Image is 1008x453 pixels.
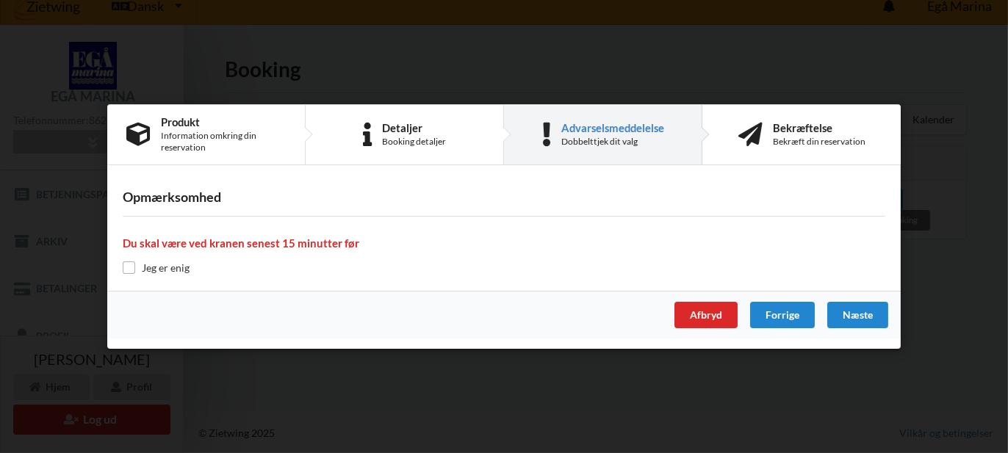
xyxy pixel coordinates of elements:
h4: Du skal være ved kranen senest 15 minutter før [123,236,885,250]
div: Information omkring din reservation [161,130,286,153]
h3: Opmærksomhed [123,189,885,206]
div: Forrige [750,302,815,328]
div: Produkt [161,116,286,128]
div: Booking detaljer [382,136,446,148]
div: Afbryd [674,302,738,328]
div: Næste [827,302,888,328]
div: Detaljer [382,122,446,134]
div: Dobbelttjek dit valg [561,136,664,148]
div: Bekræftelse [773,122,865,134]
label: Jeg er enig [123,261,190,274]
div: Bekræft din reservation [773,136,865,148]
div: Advarselsmeddelelse [561,122,664,134]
